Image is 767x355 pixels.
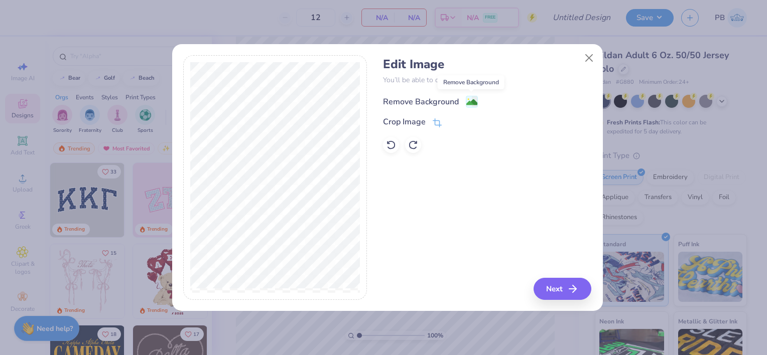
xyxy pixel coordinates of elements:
div: Remove Background [438,75,504,89]
h4: Edit Image [383,57,591,72]
p: You’ll be able to do all of this later too. [383,75,591,85]
div: Crop Image [383,116,426,128]
button: Close [579,48,598,67]
button: Next [534,278,591,300]
div: Remove Background [383,96,459,108]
